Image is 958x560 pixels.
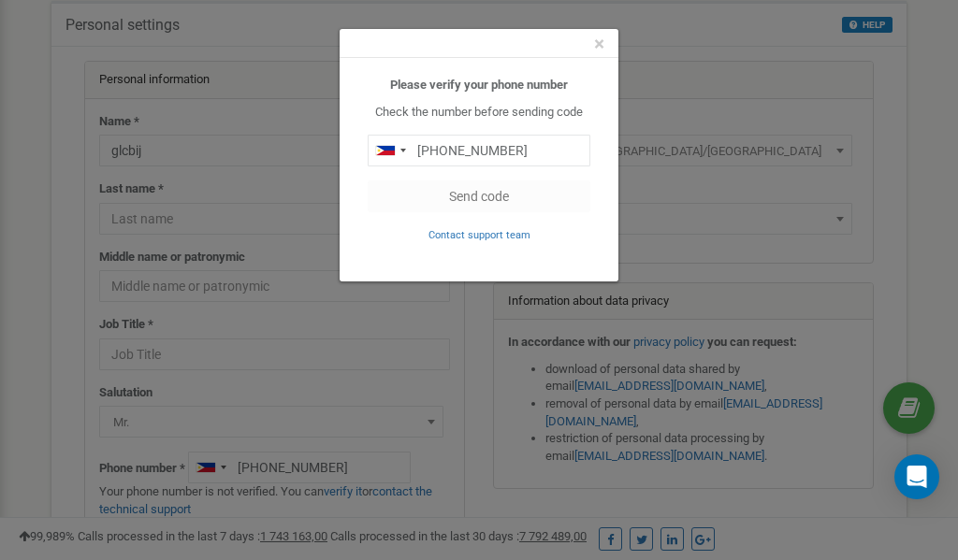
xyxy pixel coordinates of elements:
[369,136,412,165] div: Telephone country code
[428,227,530,241] a: Contact support team
[594,33,604,55] span: ×
[368,180,590,212] button: Send code
[390,78,568,92] b: Please verify your phone number
[428,229,530,241] small: Contact support team
[368,104,590,122] p: Check the number before sending code
[368,135,590,166] input: 0905 123 4567
[894,454,939,499] div: Open Intercom Messenger
[594,35,604,54] button: Close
